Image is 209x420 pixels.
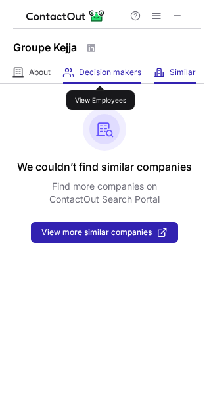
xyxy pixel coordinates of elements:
[49,180,160,206] p: Find more companies on ContactOut Search Portal
[26,8,105,24] img: ContactOut v5.3.10
[41,228,152,237] span: View more similar companies
[170,67,196,78] span: Similar
[13,39,77,55] h1: Groupe Kejja
[17,159,192,174] header: We couldn’t find similar companies
[79,67,141,78] span: Decision makers
[31,222,178,243] button: View more similar companies
[29,67,51,78] span: About
[83,107,126,151] img: No leads found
